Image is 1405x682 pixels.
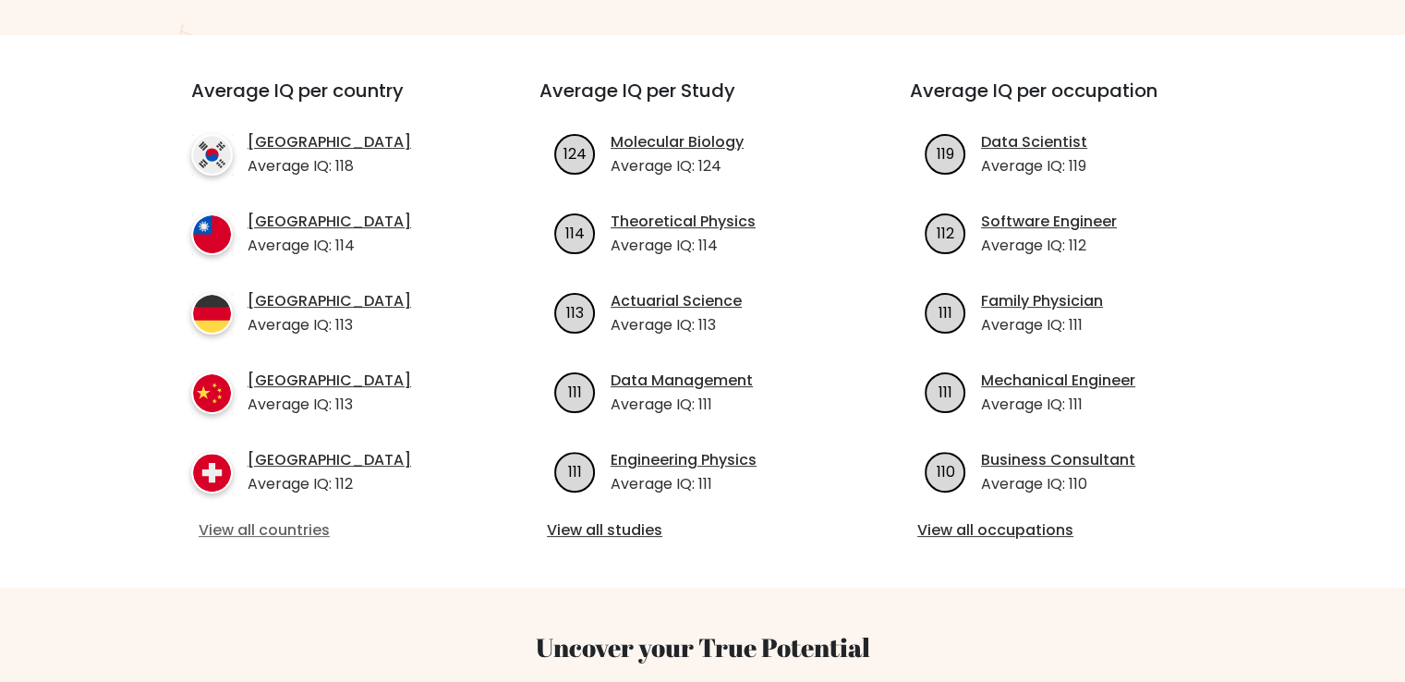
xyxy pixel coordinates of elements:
p: Average IQ: 111 [981,314,1103,336]
a: Data Management [611,370,753,392]
a: [GEOGRAPHIC_DATA] [248,449,411,471]
img: country [191,372,233,414]
a: Theoretical Physics [611,211,756,233]
a: Molecular Biology [611,131,744,153]
p: Average IQ: 114 [611,235,756,257]
h3: Average IQ per occupation [910,79,1236,124]
a: [GEOGRAPHIC_DATA] [248,370,411,392]
p: Average IQ: 114 [248,235,411,257]
text: 110 [937,460,955,481]
text: 112 [937,222,954,243]
text: 111 [939,381,952,402]
p: Average IQ: 118 [248,155,411,177]
p: Average IQ: 113 [248,394,411,416]
p: Average IQ: 112 [981,235,1117,257]
a: View all occupations [917,519,1229,542]
img: country [191,213,233,255]
p: Average IQ: 111 [611,394,753,416]
a: [GEOGRAPHIC_DATA] [248,211,411,233]
a: Engineering Physics [611,449,757,471]
a: View all studies [547,519,858,542]
text: 124 [563,142,587,164]
a: Software Engineer [981,211,1117,233]
a: Actuarial Science [611,290,742,312]
a: Mechanical Engineer [981,370,1135,392]
img: country [191,293,233,335]
p: Average IQ: 112 [248,473,411,495]
a: View all countries [199,519,466,542]
p: Average IQ: 124 [611,155,744,177]
a: Data Scientist [981,131,1087,153]
p: Average IQ: 110 [981,473,1135,495]
p: Average IQ: 119 [981,155,1087,177]
h3: Uncover your True Potential [104,632,1302,664]
text: 111 [568,381,582,402]
p: Average IQ: 111 [981,394,1135,416]
a: [GEOGRAPHIC_DATA] [248,290,411,312]
a: [GEOGRAPHIC_DATA] [248,131,411,153]
img: country [191,134,233,176]
text: 114 [565,222,585,243]
img: country [191,452,233,493]
h3: Average IQ per country [191,79,473,124]
p: Average IQ: 113 [248,314,411,336]
a: Family Physician [981,290,1103,312]
text: 113 [566,301,584,323]
p: Average IQ: 111 [611,473,757,495]
text: 111 [568,460,582,481]
h3: Average IQ per Study [539,79,866,124]
text: 111 [939,301,952,323]
p: Average IQ: 113 [611,314,742,336]
text: 119 [937,142,954,164]
a: Business Consultant [981,449,1135,471]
